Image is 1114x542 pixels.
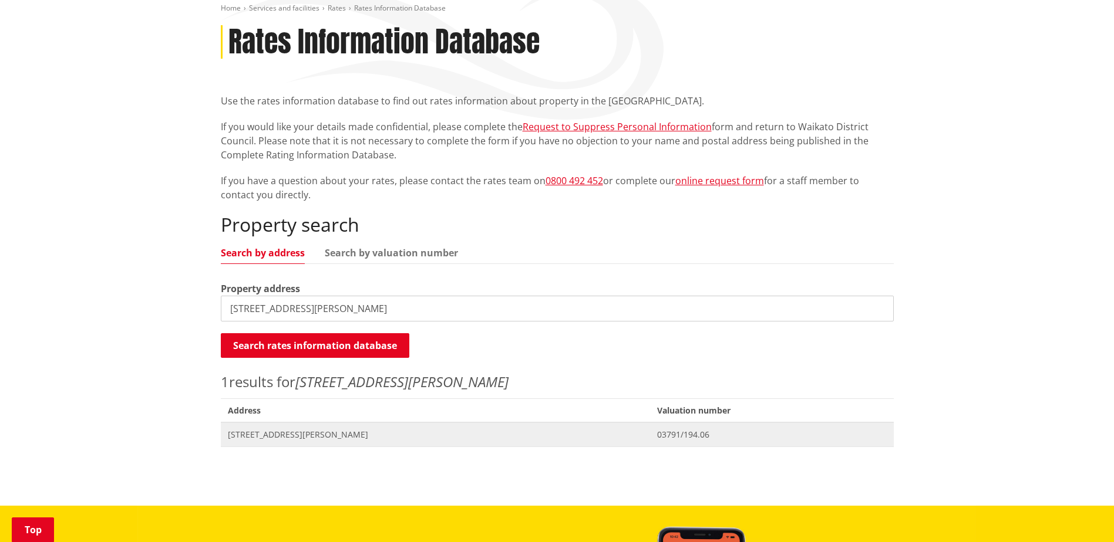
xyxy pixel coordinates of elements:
[650,398,893,422] span: Valuation number
[221,398,651,422] span: Address
[228,429,644,441] span: [STREET_ADDRESS][PERSON_NAME]
[228,25,540,59] h1: Rates Information Database
[675,174,764,187] a: online request form
[328,3,346,13] a: Rates
[221,120,894,162] p: If you would like your details made confidential, please complete the form and return to Waikato ...
[249,3,319,13] a: Services and facilities
[221,371,894,392] p: results for
[523,120,712,133] a: Request to Suppress Personal Information
[221,372,229,391] span: 1
[221,214,894,236] h2: Property search
[221,248,305,258] a: Search by address
[12,517,54,542] a: Top
[221,422,894,446] a: [STREET_ADDRESS][PERSON_NAME] 03791/194.06
[221,174,894,202] p: If you have a question about your rates, please contact the rates team on or complete our for a s...
[221,4,894,13] nav: breadcrumb
[221,333,409,358] button: Search rates information database
[221,94,894,108] p: Use the rates information database to find out rates information about property in the [GEOGRAPHI...
[221,3,241,13] a: Home
[295,372,509,391] em: [STREET_ADDRESS][PERSON_NAME]
[354,3,446,13] span: Rates Information Database
[657,429,886,441] span: 03791/194.06
[221,282,300,296] label: Property address
[546,174,603,187] a: 0800 492 452
[325,248,458,258] a: Search by valuation number
[1060,493,1102,535] iframe: Messenger Launcher
[221,296,894,321] input: e.g. Duke Street NGARUAWAHIA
